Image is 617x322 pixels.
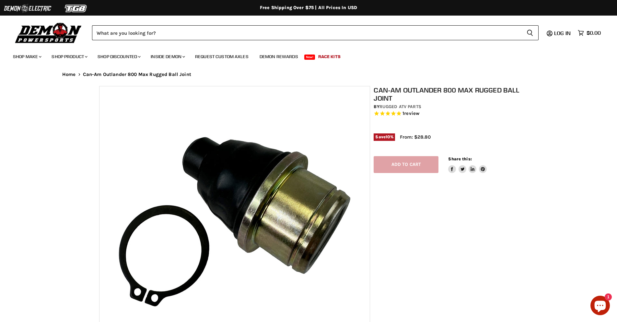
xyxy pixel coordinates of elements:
div: by [374,103,521,110]
span: 1 reviews [402,111,419,117]
a: Rugged ATV Parts [379,104,421,109]
span: Share this: [448,156,471,161]
div: Free Shipping Over $75 | All Prices In USD [49,5,568,11]
span: From: $28.80 [400,134,431,140]
span: review [404,111,419,117]
span: Rated 5.0 out of 5 stars 1 reviews [374,110,521,117]
input: Search [92,25,521,40]
span: Save % [374,133,395,141]
a: Shop Discounted [93,50,145,63]
form: Product [92,25,539,40]
a: $0.00 [575,28,604,38]
a: Home [62,72,76,77]
img: Demon Powersports [13,21,84,44]
span: Can-Am Outlander 800 Max Rugged Ball Joint [83,72,191,77]
img: Demon Electric Logo 2 [3,2,52,15]
span: $0.00 [587,30,601,36]
nav: Breadcrumbs [49,72,568,77]
inbox-online-store-chat: Shopify online store chat [588,296,612,317]
span: 10 [386,134,390,139]
a: Race Kits [313,50,345,63]
ul: Main menu [8,47,599,63]
a: Shop Product [47,50,91,63]
aside: Share this: [448,156,487,173]
h1: Can-Am Outlander 800 Max Rugged Ball Joint [374,86,521,102]
a: Inside Demon [146,50,189,63]
img: TGB Logo 2 [52,2,100,15]
a: Shop Make [8,50,45,63]
a: Log in [551,30,575,36]
a: Request Custom Axles [190,50,253,63]
button: Search [521,25,539,40]
a: Demon Rewards [255,50,303,63]
span: Log in [554,30,571,36]
span: New! [304,55,315,60]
